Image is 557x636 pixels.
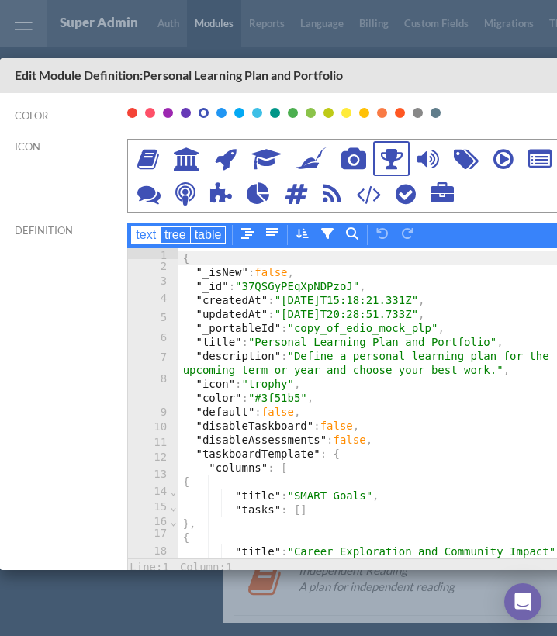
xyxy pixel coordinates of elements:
div: 12 [144,450,169,467]
span: Fold line [169,515,177,527]
span: "description" [195,350,281,362]
div: #ff5722 [395,108,405,118]
div: #888888 [413,108,423,118]
span: "[DATE]T15:18:21.331Z" [275,294,418,306]
span: "trophy" [242,378,294,390]
div: #607d8b [431,108,441,118]
div: 13 [144,467,169,484]
div: 4 [144,291,169,310]
span: "#3f51b5" [248,392,307,404]
span: Fold line [169,500,177,513]
span: false [254,266,287,278]
h6: Icon [15,141,108,153]
span: "taskboardTemplate" [195,448,320,460]
span: "columns" [209,461,268,474]
div: #ffc107 [359,108,369,118]
span: "[DATE]T20:28:51.733Z" [275,308,418,320]
div: Line: 1 [128,559,171,575]
div: 14 [144,484,169,500]
span: "Define a personal learning plan for the upcoming term or year and choose your best work." [183,350,555,376]
span: false [320,420,353,432]
div: 17 [144,526,169,543]
span: "_id" [195,280,228,292]
span: false [334,434,366,446]
div: 7 [144,350,169,372]
span: "title" [235,489,281,502]
span: "default" [195,406,254,418]
div: #fe5068 [145,108,155,118]
span: "tasks" [235,503,281,516]
div: Column: 1 [178,559,234,575]
div: 18 [144,544,169,558]
div: #3f51b5 [199,108,209,118]
span: "copy_of_edio_mock_plp" [288,322,438,334]
span: "updatedAt" [195,308,268,320]
span: "disableAssessments" [195,434,327,446]
h5: Edit Module Definition : Personal Learning Plan and Portfolio [15,67,343,84]
span: "_portableId" [195,322,281,334]
div: #beca17 [323,108,334,118]
div: #03a9f4 [234,108,244,118]
div: #2196f3 [216,108,227,118]
div: 16 [144,514,169,527]
div: #f44336 [127,108,137,118]
h6: Color [15,110,108,122]
button: tree [160,226,190,244]
h6: Definition [15,225,108,237]
span: "icon" [195,378,235,390]
button: table [190,226,227,244]
div: 10 [144,420,169,435]
div: 2 [144,259,169,274]
div: #673ab7 [181,108,191,118]
span: "createdAt" [195,294,268,306]
span: "title" [195,336,241,348]
span: "37QSGyPEqXpNDPzoJ" [235,280,359,292]
span: "Career Exploration and Community Impact" [288,545,556,558]
div: 15 [144,499,169,513]
div: 11 [144,435,169,450]
div: #9c27b0 [163,108,173,118]
div: 3 [144,274,169,291]
div: #8bc34a [306,108,316,118]
span: false [261,406,294,418]
span: "Personal Learning Plan and Portfolio" [248,336,496,348]
div: #f97b45 [377,108,387,118]
div: 8 [144,372,169,405]
span: "SMART Goals" [288,489,373,502]
div: Open Intercom Messenger [504,583,541,620]
div: 5 [144,310,169,330]
div: 6 [144,330,169,350]
div: #009688 [270,108,280,118]
span: "disableTaskboard" [195,420,313,432]
span: Fold line [169,485,177,497]
span: "_isNew" [195,266,247,278]
div: 1 [144,248,169,259]
div: #4caf50 [288,108,298,118]
div: #3dbfe6 [252,108,262,118]
span: "title" [235,545,281,558]
span: "color" [195,392,241,404]
div: #ffeb3b [341,108,351,118]
button: text [131,226,160,244]
div: 9 [144,405,169,420]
